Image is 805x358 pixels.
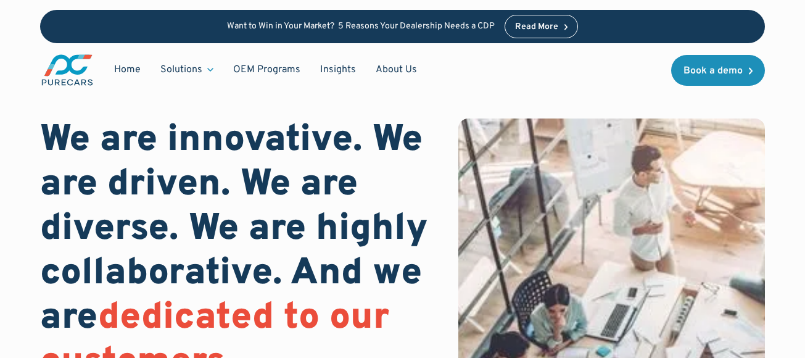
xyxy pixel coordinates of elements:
[223,58,310,81] a: OEM Programs
[366,58,427,81] a: About Us
[40,53,94,87] img: purecars logo
[40,53,94,87] a: main
[227,22,495,32] p: Want to Win in Your Market? 5 Reasons Your Dealership Needs a CDP
[104,58,151,81] a: Home
[671,55,765,86] a: Book a demo
[505,15,579,38] a: Read More
[160,63,202,77] div: Solutions
[310,58,366,81] a: Insights
[515,23,558,31] div: Read More
[151,58,223,81] div: Solutions
[683,66,743,76] div: Book a demo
